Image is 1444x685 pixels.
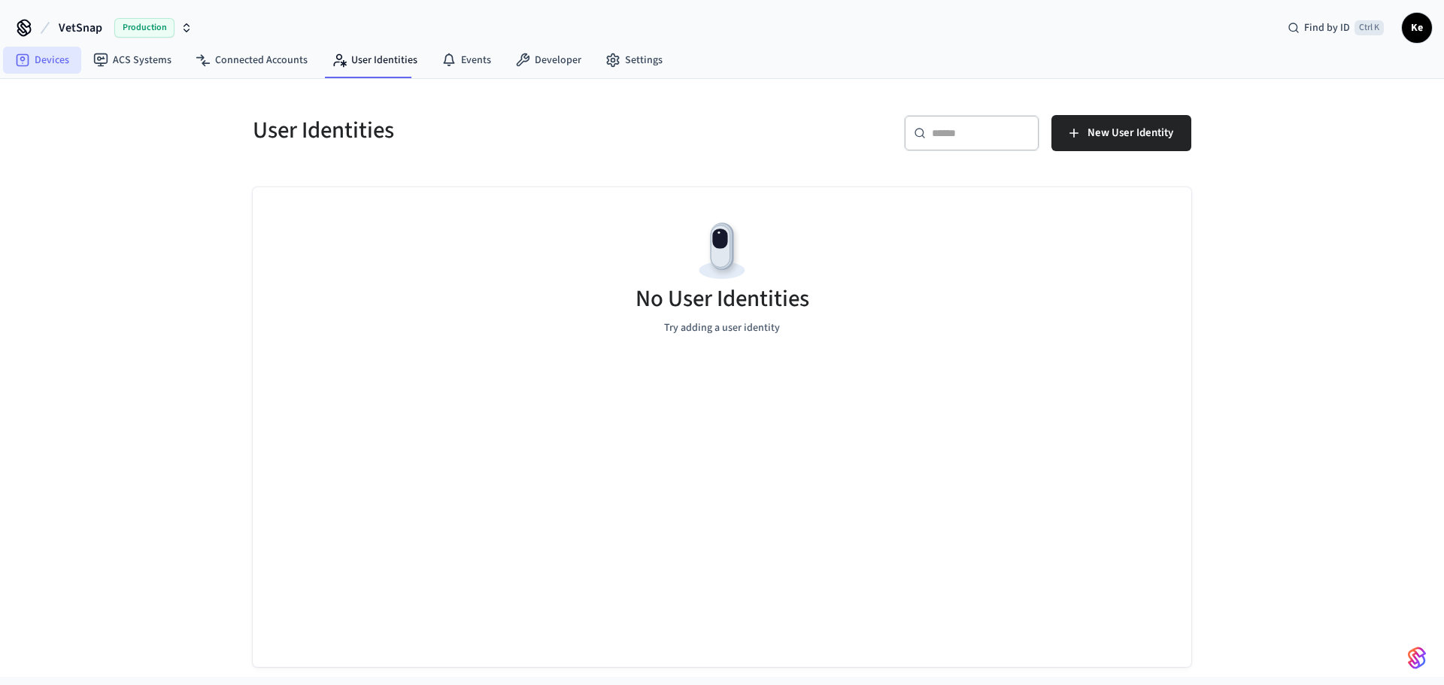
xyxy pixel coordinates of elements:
img: SeamLogoGradient.69752ec5.svg [1408,646,1426,670]
h5: User Identities [253,115,713,146]
span: New User Identity [1088,123,1173,143]
div: Find by IDCtrl K [1276,14,1396,41]
button: New User Identity [1051,115,1191,151]
span: Find by ID [1304,20,1350,35]
span: Ke [1403,14,1430,41]
a: Developer [503,47,593,74]
h5: No User Identities [636,283,809,314]
span: Production [114,18,174,38]
a: User Identities [320,47,429,74]
a: Connected Accounts [184,47,320,74]
a: Settings [593,47,675,74]
p: Try adding a user identity [664,320,780,336]
a: ACS Systems [81,47,184,74]
span: VetSnap [59,19,102,37]
a: Devices [3,47,81,74]
a: Events [429,47,503,74]
img: Devices Empty State [688,217,756,285]
span: Ctrl K [1355,20,1384,35]
button: Ke [1402,13,1432,43]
